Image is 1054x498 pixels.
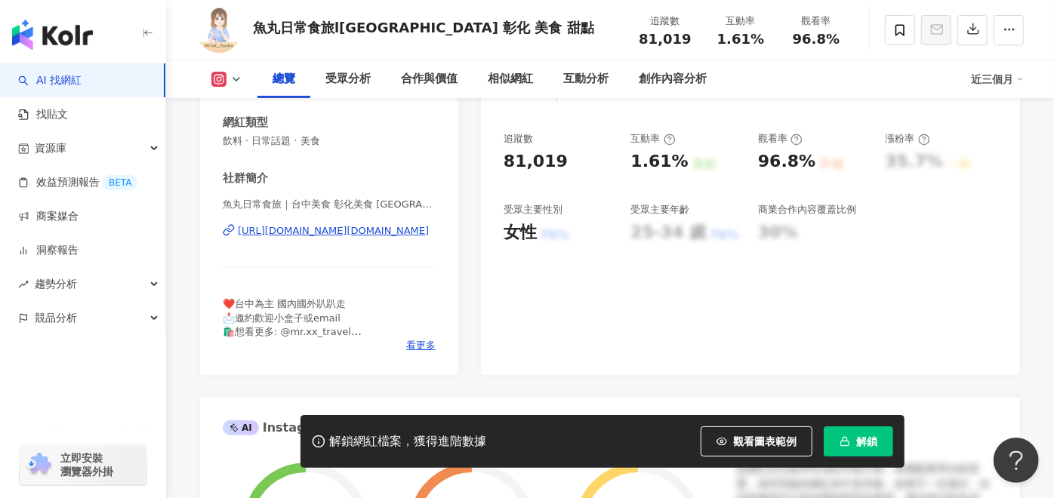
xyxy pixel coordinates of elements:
[18,243,79,258] a: 洞察報告
[787,14,845,29] div: 觀看率
[196,8,242,53] img: KOL Avatar
[329,434,486,450] div: 解鎖網紅檔案，獲得進階數據
[636,14,694,29] div: 追蹤數
[717,32,764,47] span: 1.61%
[223,134,436,148] span: 飲料 · 日常話題 · 美食
[223,171,268,186] div: 社群簡介
[325,70,371,88] div: 受眾分析
[504,132,533,146] div: 追蹤數
[238,224,429,238] div: [URL][DOMAIN_NAME][DOMAIN_NAME]
[824,426,893,456] button: 解鎖
[639,70,707,88] div: 創作內容分析
[406,339,436,352] span: 看更多
[253,18,594,37] div: 魚丸日常食旅l[GEOGRAPHIC_DATA] 彰化 美食 甜點
[488,70,533,88] div: 相似網紅
[12,20,93,50] img: logo
[504,203,562,217] div: 受眾主要性別
[18,107,68,122] a: 找貼文
[20,444,146,485] a: chrome extension立即安裝 瀏覽器外掛
[631,150,689,174] div: 1.61%
[758,203,856,217] div: 商業合作內容覆蓋比例
[18,279,29,290] span: rise
[223,198,436,211] span: 魚丸日常食旅｜台中美食 彰化美食 [GEOGRAPHIC_DATA] [GEOGRAPHIC_DATA] | mr.xx_foodie
[35,267,77,301] span: 趨勢分析
[35,301,77,335] span: 競品分析
[504,221,537,244] div: 女性
[712,14,769,29] div: 互動率
[223,298,410,364] span: ❤️台中為主 國內國外趴趴走 📩邀約歡迎小盒子或email 🛍️想看更多: @mr.xx_travel 🔎klook 95折專屬優惠碼 *MRXXFOODIE 🐱有隻賠錢貨 @tatahuang...
[223,224,436,238] a: [URL][DOMAIN_NAME][DOMAIN_NAME]
[223,115,268,131] div: 網紅類型
[639,31,691,47] span: 81,019
[504,150,568,174] div: 81,019
[18,175,137,190] a: 效益預測報告BETA
[758,132,803,146] div: 觀看率
[758,150,815,174] div: 96.8%
[401,70,458,88] div: 合作與價值
[793,32,840,47] span: 96.8%
[24,453,54,477] img: chrome extension
[886,132,930,146] div: 漲粉率
[631,203,690,217] div: 受眾主要年齡
[35,131,66,165] span: 資源庫
[733,435,797,447] span: 觀看圖表範例
[631,132,676,146] div: 互動率
[563,70,609,88] div: 互動分析
[60,451,113,478] span: 立即安裝 瀏覽器外掛
[18,209,79,224] a: 商案媒合
[971,67,1024,91] div: 近三個月
[273,70,295,88] div: 總覽
[856,435,877,447] span: 解鎖
[701,426,812,456] button: 觀看圖表範例
[18,73,82,88] a: searchAI 找網紅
